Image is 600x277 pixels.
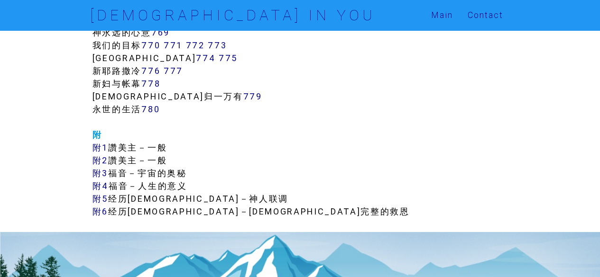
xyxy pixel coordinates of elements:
[243,91,262,102] a: 779
[92,206,108,217] a: 附6
[92,180,109,191] a: 附4
[208,40,227,51] a: 773
[92,129,102,140] a: 附
[196,53,215,63] a: 774
[141,65,160,76] a: 776
[141,40,160,51] a: 770
[185,40,204,51] a: 772
[92,168,108,179] a: 附3
[560,234,593,270] iframe: Chat
[92,193,108,204] a: 附5
[151,27,170,38] a: 769
[141,78,160,89] a: 778
[92,155,108,166] a: 附2
[219,53,238,63] a: 775
[92,142,108,153] a: 附1
[141,104,160,115] a: 780
[164,65,183,76] a: 777
[164,40,183,51] a: 771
